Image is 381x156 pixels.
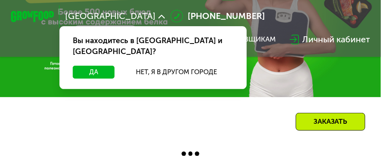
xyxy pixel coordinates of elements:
[119,66,234,79] button: Нет, я в другом городе
[65,12,156,21] span: [GEOGRAPHIC_DATA]
[302,33,370,46] div: Личный кабинет
[170,10,265,23] a: [PHONE_NUMBER]
[73,66,115,79] button: Да
[296,113,365,131] div: Заказать
[219,35,276,44] div: поставщикам
[59,26,247,65] div: Вы находитесь в [GEOGRAPHIC_DATA] и [GEOGRAPHIC_DATA]?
